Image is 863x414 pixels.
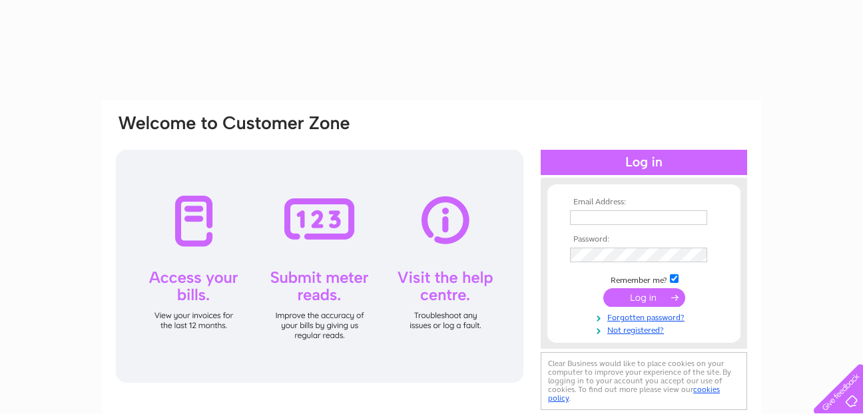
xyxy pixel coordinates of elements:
[541,352,747,410] div: Clear Business would like to place cookies on your computer to improve your experience of the sit...
[570,323,721,335] a: Not registered?
[570,310,721,323] a: Forgotten password?
[548,385,720,403] a: cookies policy
[567,272,721,286] td: Remember me?
[603,288,685,307] input: Submit
[567,198,721,207] th: Email Address:
[567,235,721,244] th: Password:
